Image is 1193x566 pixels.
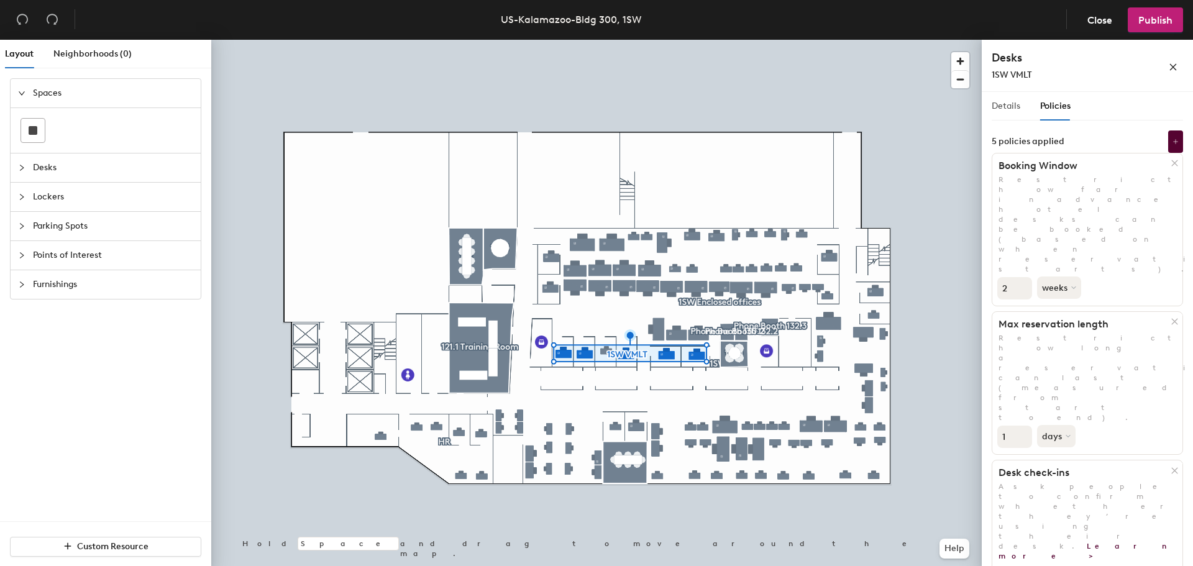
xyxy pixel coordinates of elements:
[992,50,1128,66] h4: Desks
[33,212,193,240] span: Parking Spots
[992,333,1182,422] p: Restrict how long a reservation can last (measured from start to end).
[992,70,1032,80] span: 1SW VMLT
[1128,7,1183,32] button: Publish
[1169,63,1177,71] span: close
[1040,101,1071,111] span: Policies
[501,12,641,27] div: US-Kalamazoo-Bldg 300, 1SW
[33,153,193,182] span: Desks
[18,193,25,201] span: collapsed
[1138,14,1172,26] span: Publish
[992,467,1171,479] h1: Desk check-ins
[939,539,969,559] button: Help
[40,7,65,32] button: Redo (⌘ + ⇧ + Z)
[999,482,1187,560] span: Ask people to confirm whether they’re using their desk.
[16,13,29,25] span: undo
[33,183,193,211] span: Lockers
[18,164,25,171] span: collapsed
[992,160,1171,172] h1: Booking Window
[992,175,1182,274] p: Restrict how far in advance hotel desks can be booked (based on when reservation starts).
[18,252,25,259] span: collapsed
[1037,425,1076,447] button: days
[999,542,1173,560] a: Learn more >
[1077,7,1123,32] button: Close
[18,281,25,288] span: collapsed
[992,101,1020,111] span: Details
[77,541,149,552] span: Custom Resource
[10,7,35,32] button: Undo (⌘ + Z)
[33,79,193,107] span: Spaces
[1087,14,1112,26] span: Close
[1037,276,1081,299] button: weeks
[18,89,25,97] span: expanded
[33,241,193,270] span: Points of Interest
[18,222,25,230] span: collapsed
[33,270,193,299] span: Furnishings
[5,48,34,59] span: Layout
[10,537,201,557] button: Custom Resource
[992,137,1064,147] div: 5 policies applied
[992,318,1171,331] h1: Max reservation length
[53,48,132,59] span: Neighborhoods (0)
